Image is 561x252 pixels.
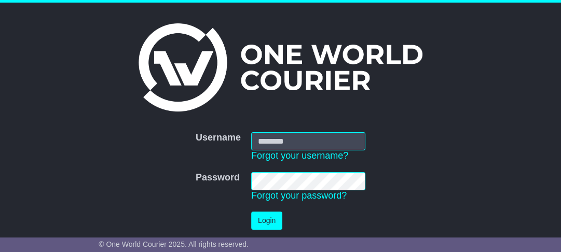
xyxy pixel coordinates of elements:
[251,150,348,161] a: Forgot your username?
[196,132,241,144] label: Username
[251,212,282,230] button: Login
[251,190,347,201] a: Forgot your password?
[139,23,422,111] img: One World
[196,172,240,184] label: Password
[99,240,249,248] span: © One World Courier 2025. All rights reserved.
